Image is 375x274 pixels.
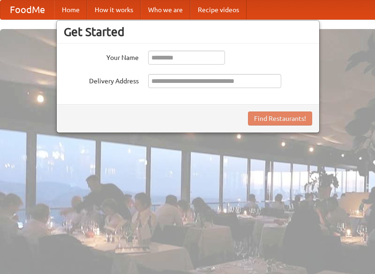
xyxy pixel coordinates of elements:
button: Find Restaurants! [248,111,312,126]
label: Delivery Address [64,74,139,86]
label: Your Name [64,51,139,62]
a: Home [54,0,87,19]
a: FoodMe [0,0,54,19]
h3: Get Started [64,25,312,39]
a: Who we are [141,0,190,19]
a: Recipe videos [190,0,247,19]
a: How it works [87,0,141,19]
